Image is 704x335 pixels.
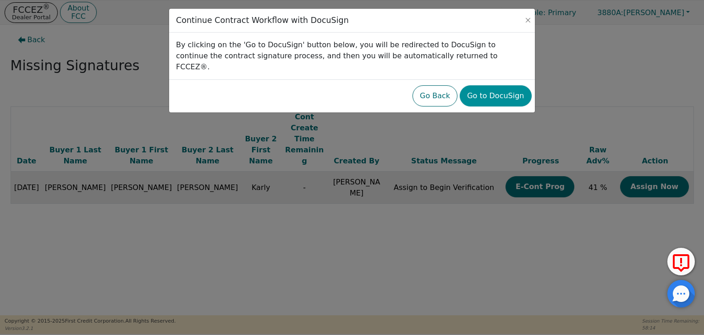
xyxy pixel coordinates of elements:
[176,39,528,73] p: By clicking on the 'Go to DocuSign' button below, you will be redirected to DocuSign to continue ...
[523,16,533,25] button: Close
[412,85,457,106] button: Go Back
[176,16,349,25] h3: Continue Contract Workflow with DocuSign
[667,248,695,275] button: Report Error to FCC
[460,85,531,106] button: Go to DocuSign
